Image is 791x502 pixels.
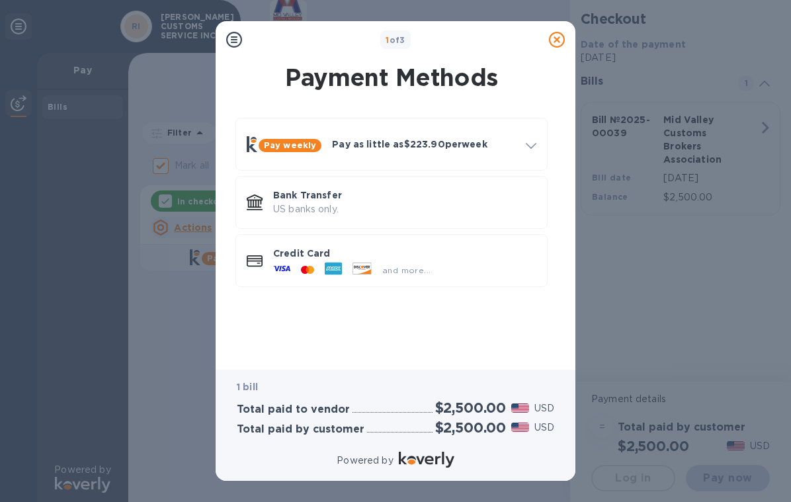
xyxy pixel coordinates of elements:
span: 1 [386,35,389,45]
span: and more... [382,265,431,275]
h2: $2,500.00 [435,399,506,416]
img: USD [511,423,529,432]
b: Pay weekly [264,140,316,150]
p: Powered by [337,454,393,468]
p: US banks only. [273,202,536,216]
h2: $2,500.00 [435,419,506,436]
h3: Total paid to vendor [237,403,350,416]
h3: Total paid by customer [237,423,364,436]
img: USD [511,403,529,413]
img: Logo [399,452,454,468]
p: Pay as little as $223.90 per week [332,138,515,151]
p: USD [534,401,554,415]
b: 1 bill [237,382,258,392]
b: of 3 [386,35,405,45]
p: Bank Transfer [273,188,536,202]
p: Credit Card [273,247,536,260]
h1: Payment Methods [233,63,550,91]
p: USD [534,421,554,435]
